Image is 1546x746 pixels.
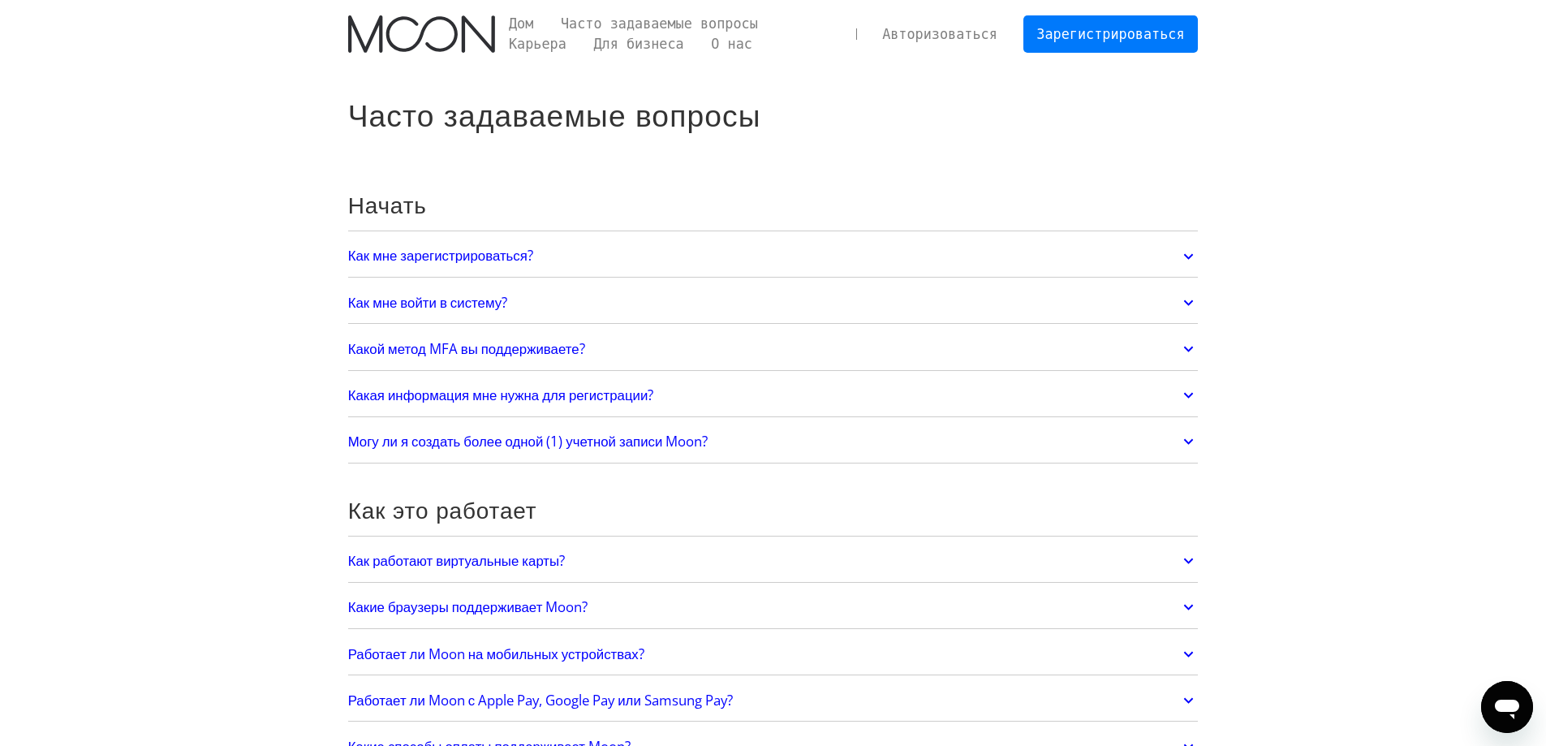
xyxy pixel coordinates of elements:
font: Карьера [509,36,566,52]
a: Авторизоваться [868,16,1010,52]
a: Как мне зарегистрироваться? [348,239,1199,274]
a: О нас [698,34,766,54]
font: Какая информация мне нужна для регистрации? [348,386,654,404]
font: Авторизоваться [882,26,997,42]
a: Могу ли я создать более одной (1) учетной записи Moon? [348,425,1199,459]
a: Работает ли Moon на мобильных устройствах? [348,637,1199,671]
font: Как мне войти в систему? [348,293,507,312]
font: О нас [711,36,752,52]
a: Для бизнеса [580,34,698,54]
img: Логотип Луны [348,15,495,53]
font: Зарегистрироваться [1036,26,1184,42]
font: Как мне зарегистрироваться? [348,246,533,265]
a: Дом [495,14,547,34]
a: Какие браузеры поддерживает Moon? [348,590,1199,624]
font: Начать [348,191,427,219]
a: дом [348,15,495,53]
a: Карьера [495,34,579,54]
font: Работает ли Moon с Apple Pay, Google Pay или Samsung Pay? [348,691,733,709]
font: Часто задаваемые вопросы [348,97,761,134]
a: Как работают виртуальные карты? [348,544,1199,578]
a: Какой метод MFA вы поддерживаете? [348,332,1199,366]
a: Как мне войти в систему? [348,286,1199,320]
font: Какой метод MFA вы поддерживаете? [348,339,585,358]
a: Часто задаваемые вопросы [547,14,772,34]
font: Как это работает [348,496,537,524]
iframe: Кнопка запуска окна обмена сообщениями [1481,681,1533,733]
font: Какие браузеры поддерживает Moon? [348,597,588,616]
font: Для бизнеса [593,36,683,52]
font: Дом [509,15,533,32]
a: Работает ли Moon с Apple Pay, Google Pay или Samsung Pay? [348,683,1199,718]
font: Часто задаваемые вопросы [561,15,758,32]
a: Какая информация мне нужна для регистрации? [348,378,1199,412]
font: Как работают виртуальные карты? [348,551,566,570]
font: Работает ли Moon на мобильных устройствах? [348,645,644,663]
a: Зарегистрироваться [1023,15,1199,52]
font: Могу ли я создать более одной (1) учетной записи Moon? [348,432,708,451]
